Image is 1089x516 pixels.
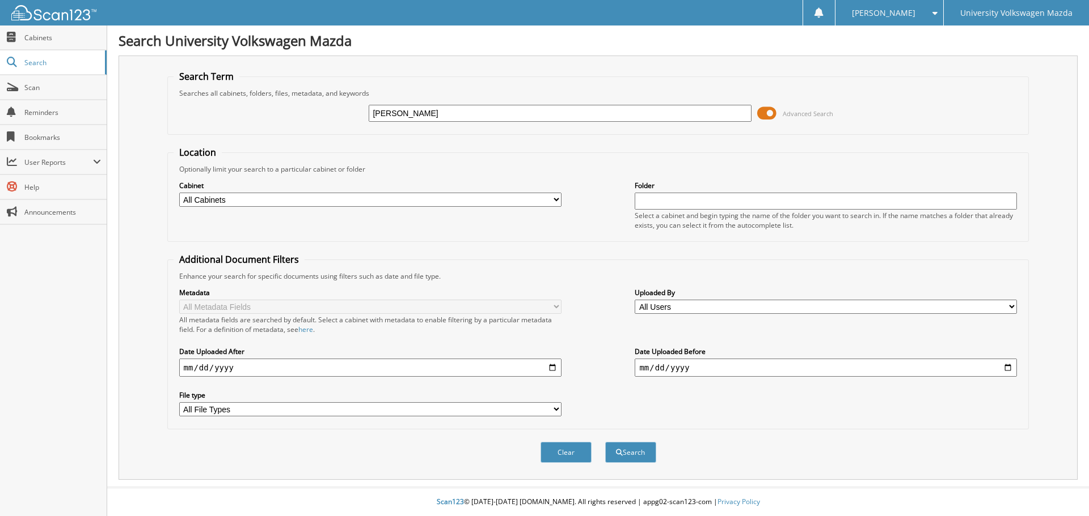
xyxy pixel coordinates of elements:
h1: Search University Volkswagen Mazda [119,31,1078,50]
span: University Volkswagen Mazda [960,10,1073,16]
span: Bookmarks [24,133,101,142]
input: start [179,359,562,377]
span: Advanced Search [783,109,833,118]
label: Folder [635,181,1017,190]
legend: Search Term [174,70,239,83]
span: Reminders [24,108,101,117]
span: Search [24,58,99,67]
legend: Additional Document Filters [174,253,305,266]
span: Help [24,182,101,192]
label: Date Uploaded After [179,347,562,356]
div: Select a cabinet and begin typing the name of the folder you want to search in. If the name match... [635,211,1017,230]
span: Scan123 [437,497,464,506]
div: Optionally limit your search to a particular cabinet or folder [174,164,1023,174]
label: Uploaded By [635,288,1017,297]
legend: Location [174,146,222,159]
div: © [DATE]-[DATE] [DOMAIN_NAME]. All rights reserved | appg02-scan123-com | [107,488,1089,516]
img: scan123-logo-white.svg [11,5,96,20]
a: Privacy Policy [717,497,760,506]
span: [PERSON_NAME] [852,10,915,16]
div: Searches all cabinets, folders, files, metadata, and keywords [174,88,1023,98]
span: Announcements [24,207,101,217]
label: File type [179,390,562,400]
span: User Reports [24,157,93,167]
button: Clear [541,442,592,463]
span: Scan [24,83,101,92]
label: Cabinet [179,181,562,190]
span: Cabinets [24,33,101,42]
label: Metadata [179,288,562,297]
iframe: Chat Widget [1032,462,1089,516]
label: Date Uploaded Before [635,347,1017,356]
button: Search [605,442,656,463]
div: Enhance your search for specific documents using filters such as date and file type. [174,271,1023,281]
input: end [635,359,1017,377]
div: All metadata fields are searched by default. Select a cabinet with metadata to enable filtering b... [179,315,562,334]
a: here [298,325,313,334]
